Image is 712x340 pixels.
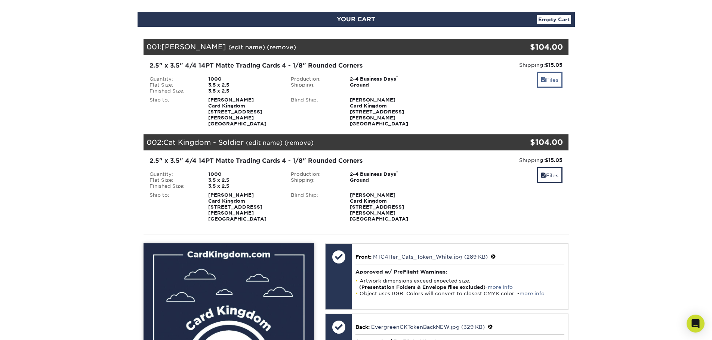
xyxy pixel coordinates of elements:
div: 2-4 Business Days [344,171,427,177]
span: Back: [355,324,370,330]
strong: [PERSON_NAME] Card Kingdom [STREET_ADDRESS][PERSON_NAME] [GEOGRAPHIC_DATA] [208,97,266,127]
div: 3.5 x 2.5 [203,183,285,189]
div: 2.5" x 3.5" 4/4 14PT Matte Trading Cards 4 - 1/8" Rounded Corners [150,61,421,70]
a: Files [537,167,562,183]
li: Object uses RGB. Colors will convert to closest CMYK color. - [355,290,564,297]
div: Blind Ship: [285,97,344,127]
div: Finished Size: [144,88,203,94]
div: 001: [144,39,498,55]
div: Ship to: [144,192,203,222]
a: (remove) [284,139,314,146]
div: Quantity: [144,76,203,82]
a: (remove) [267,44,296,51]
span: Cat Kingdom - Soldier [163,138,244,146]
span: files [541,172,546,178]
div: Production: [285,76,344,82]
div: 3.5 x 2.5 [203,88,285,94]
div: Shipping: [432,156,563,164]
h4: Approved w/ PreFlight Warnings: [355,269,564,275]
strong: [PERSON_NAME] Card Kingdom [STREET_ADDRESS][PERSON_NAME] [GEOGRAPHIC_DATA] [208,192,266,222]
span: Front: [355,254,372,260]
div: Shipping: [285,177,344,183]
strong: [PERSON_NAME] Card Kingdom [STREET_ADDRESS][PERSON_NAME] [GEOGRAPHIC_DATA] [350,192,408,222]
div: Shipping: [432,61,563,69]
div: Ground [344,177,427,183]
li: Artwork dimensions exceed expected size. - [355,278,564,290]
a: Empty Cart [537,15,571,24]
div: Finished Size: [144,183,203,189]
div: Flat Size: [144,177,203,183]
div: Ship to: [144,97,203,127]
a: more info [488,284,513,290]
div: Production: [285,171,344,177]
div: $104.00 [498,137,563,148]
div: $104.00 [498,41,563,53]
div: 2-4 Business Days [344,76,427,82]
div: 1000 [203,76,285,82]
a: more info [520,291,545,296]
strong: (Presentation Folders & Envelope files excluded) [359,284,486,290]
a: (edit name) [246,139,283,146]
a: MTG4Her_Cats_Token_White.jpg (289 KB) [373,254,488,260]
a: (edit name) [228,44,265,51]
span: files [541,77,546,83]
strong: [PERSON_NAME] Card Kingdom [STREET_ADDRESS][PERSON_NAME] [GEOGRAPHIC_DATA] [350,97,408,127]
div: 2.5" x 3.5" 4/4 14PT Matte Trading Cards 4 - 1/8" Rounded Corners [150,156,421,165]
strong: $15.05 [545,157,562,163]
div: Quantity: [144,171,203,177]
div: Blind Ship: [285,192,344,222]
a: Files [537,72,562,88]
div: 3.5 x 2.5 [203,177,285,183]
div: Open Intercom Messenger [687,315,705,333]
a: EvergreenCKTokenBackNEW.jpg (329 KB) [371,324,485,330]
div: 002: [144,134,498,151]
span: YOUR CART [337,16,375,23]
strong: $15.05 [545,62,562,68]
div: 1000 [203,171,285,177]
div: Shipping: [285,82,344,88]
div: Flat Size: [144,82,203,88]
div: 3.5 x 2.5 [203,82,285,88]
span: [PERSON_NAME] [161,43,226,51]
div: Ground [344,82,427,88]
